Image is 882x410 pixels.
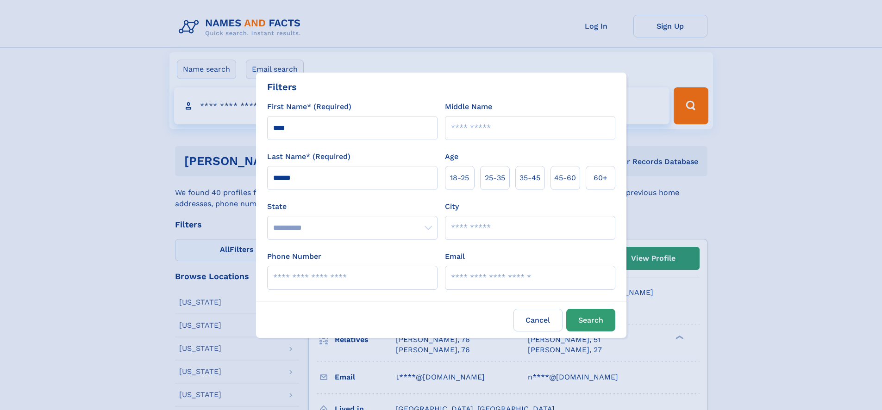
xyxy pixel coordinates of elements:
label: Phone Number [267,251,321,262]
label: Email [445,251,465,262]
label: Middle Name [445,101,492,112]
div: Filters [267,80,297,94]
span: 35‑45 [519,172,540,184]
span: 45‑60 [554,172,576,184]
label: City [445,201,459,212]
label: First Name* (Required) [267,101,351,112]
button: Search [566,309,615,331]
label: Age [445,151,458,162]
label: State [267,201,438,212]
span: 60+ [594,172,607,184]
label: Cancel [513,309,563,331]
span: 18‑25 [450,172,469,184]
label: Last Name* (Required) [267,151,350,162]
span: 25‑35 [485,172,505,184]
